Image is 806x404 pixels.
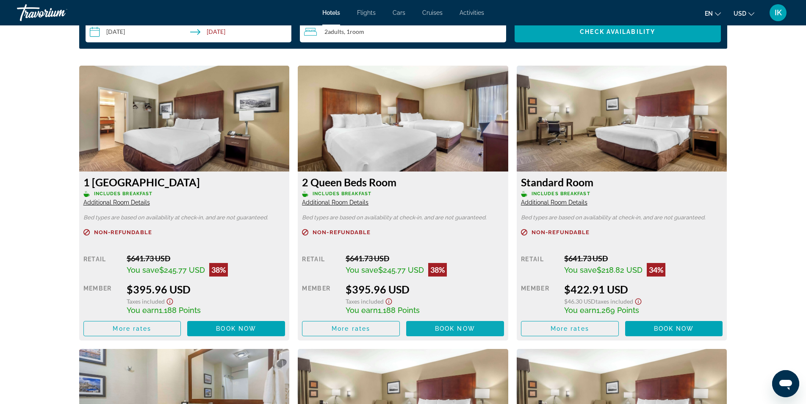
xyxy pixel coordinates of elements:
span: Adults [328,28,344,35]
div: $641.73 USD [127,254,285,263]
span: Check Availability [580,28,655,35]
div: Member [302,283,339,315]
div: Member [83,283,120,315]
a: Activities [460,9,484,16]
button: Change currency [734,7,754,19]
span: You earn [564,306,596,315]
span: You earn [346,306,378,315]
span: $245.77 USD [159,266,205,274]
button: Book now [406,321,504,336]
span: USD [734,10,746,17]
span: Additional Room Details [83,199,150,206]
button: More rates [302,321,400,336]
span: You save [564,266,597,274]
button: Check Availability [515,21,721,42]
span: More rates [551,325,589,332]
span: 1,188 Points [378,306,420,315]
span: You save [127,266,159,274]
button: Book now [625,321,723,336]
button: Change language [705,7,721,19]
span: Book now [654,325,694,332]
span: You save [346,266,378,274]
a: Cruises [422,9,443,16]
h3: Standard Room [521,176,723,188]
button: Show Taxes and Fees disclaimer [384,296,394,305]
div: Search widget [86,21,721,42]
div: 34% [647,263,665,277]
span: Additional Room Details [302,199,368,206]
div: Retail [83,254,120,277]
span: Non-refundable [532,230,590,235]
button: Show Taxes and Fees disclaimer [633,296,643,305]
span: Taxes included [595,298,633,305]
span: , 1 [344,28,364,35]
button: More rates [521,321,619,336]
div: $641.73 USD [564,254,723,263]
div: 38% [209,263,228,277]
span: 2 [324,28,344,35]
span: Additional Room Details [521,199,587,206]
span: Includes Breakfast [94,191,153,196]
img: 917ec595-0aac-4b23-8870-9d7079b67deb.jpeg [298,66,508,172]
button: Travelers: 2 adults, 0 children [300,21,506,42]
span: en [705,10,713,17]
div: $422.91 USD [564,283,723,296]
p: Bed types are based on availability at check-in, and are not guaranteed. [83,215,285,221]
button: Book now [187,321,285,336]
span: Room [350,28,364,35]
img: 7cb11ad4-1e6e-42e4-a373-1543dc716500.jpeg [517,66,727,172]
img: 9a54f792-248a-43f2-b331-eeb1c951739f.jpeg [79,66,290,172]
p: Bed types are based on availability at check-in, and are not guaranteed. [302,215,504,221]
span: Book now [216,325,256,332]
button: User Menu [767,4,789,22]
span: $218.82 USD [597,266,643,274]
a: Cars [393,9,405,16]
div: Member [521,283,558,315]
span: IK [775,8,782,17]
h3: 2 Queen Beds Room [302,176,504,188]
div: $395.96 USD [127,283,285,296]
span: Non-refundable [94,230,152,235]
span: Includes Breakfast [532,191,590,196]
button: More rates [83,321,181,336]
div: Retail [521,254,558,277]
span: Taxes included [346,298,384,305]
h3: 1 [GEOGRAPHIC_DATA] [83,176,285,188]
span: More rates [113,325,151,332]
span: Taxes included [127,298,165,305]
div: $395.96 USD [346,283,504,296]
span: 1,269 Points [596,306,639,315]
a: Flights [357,9,376,16]
span: $46.30 USD [564,298,595,305]
span: Includes Breakfast [313,191,371,196]
span: Book now [435,325,475,332]
div: $641.73 USD [346,254,504,263]
p: Bed types are based on availability at check-in, and are not guaranteed. [521,215,723,221]
span: You earn [127,306,159,315]
span: 1,188 Points [159,306,201,315]
a: Hotels [322,9,340,16]
span: $245.77 USD [378,266,424,274]
span: Non-refundable [313,230,371,235]
div: 38% [428,263,447,277]
iframe: Button to launch messaging window [772,370,799,397]
button: Check-in date: Oct 20, 2025 Check-out date: Oct 24, 2025 [86,21,292,42]
a: Travorium [17,2,102,24]
div: Retail [302,254,339,277]
button: Show Taxes and Fees disclaimer [165,296,175,305]
span: More rates [332,325,370,332]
